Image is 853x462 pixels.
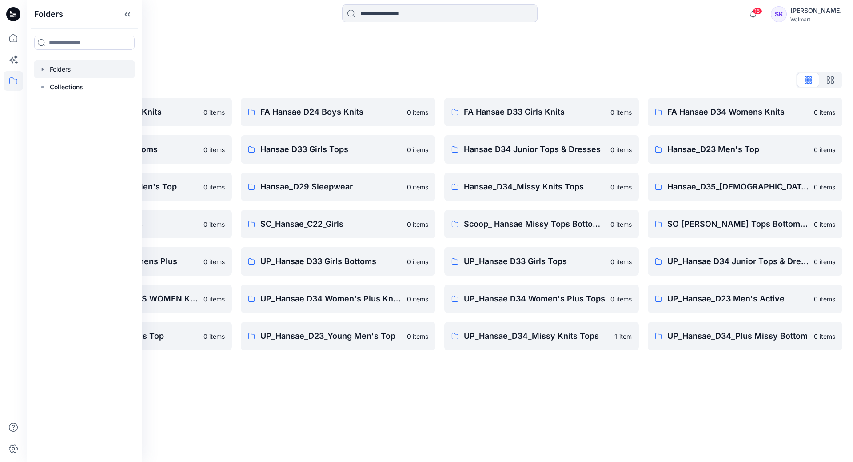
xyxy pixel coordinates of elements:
[610,108,632,117] p: 0 items
[610,294,632,304] p: 0 items
[667,106,809,118] p: FA Hansae D34 Womens Knits
[407,145,428,154] p: 0 items
[407,108,428,117] p: 0 items
[203,257,225,266] p: 0 items
[444,210,639,238] a: Scoop_ Hansae Missy Tops Bottoms Dress0 items
[610,220,632,229] p: 0 items
[464,218,605,230] p: Scoop_ Hansae Missy Tops Bottoms Dress
[260,255,402,268] p: UP_Hansae D33 Girls Bottoms
[614,332,632,341] p: 1 item
[648,210,842,238] a: SO [PERSON_NAME] Tops Bottoms Dresses0 items
[667,255,809,268] p: UP_Hansae D34 Junior Tops & Dresses
[814,294,835,304] p: 0 items
[814,220,835,229] p: 0 items
[203,182,225,192] p: 0 items
[753,8,762,15] span: 15
[610,182,632,192] p: 0 items
[814,182,835,192] p: 0 items
[260,293,402,305] p: UP_Hansae D34 Women's Plus Knits
[814,332,835,341] p: 0 items
[814,145,835,154] p: 0 items
[610,257,632,266] p: 0 items
[464,106,605,118] p: FA Hansae D33 Girls Knits
[648,285,842,313] a: UP_Hansae_D23 Men's Active0 items
[790,16,842,23] div: Walmart
[667,181,809,193] p: Hansae_D35_[DEMOGRAPHIC_DATA] Plus Tops & Dresses
[241,98,435,126] a: FA Hansae D24 Boys Knits0 items
[444,285,639,313] a: UP_Hansae D34 Women's Plus Tops0 items
[667,218,809,230] p: SO [PERSON_NAME] Tops Bottoms Dresses
[814,257,835,266] p: 0 items
[444,173,639,201] a: Hansae_D34_Missy Knits Tops0 items
[464,330,609,342] p: UP_Hansae_D34_Missy Knits Tops
[444,98,639,126] a: FA Hansae D33 Girls Knits0 items
[444,322,639,350] a: UP_Hansae_D34_Missy Knits Tops1 item
[648,173,842,201] a: Hansae_D35_[DEMOGRAPHIC_DATA] Plus Tops & Dresses0 items
[667,143,809,156] p: Hansae_D23 Men's Top
[464,143,605,156] p: Hansae D34 Junior Tops & Dresses
[241,247,435,276] a: UP_Hansae D33 Girls Bottoms0 items
[241,173,435,201] a: Hansae_D29 Sleepwear0 items
[50,82,83,92] p: Collections
[203,332,225,341] p: 0 items
[464,255,605,268] p: UP_Hansae D33 Girls Tops
[667,293,809,305] p: UP_Hansae_D23 Men's Active
[203,145,225,154] p: 0 items
[260,181,402,193] p: Hansae_D29 Sleepwear
[241,210,435,238] a: SC_Hansae_C22_Girls0 items
[407,182,428,192] p: 0 items
[241,285,435,313] a: UP_Hansae D34 Women's Plus Knits0 items
[260,218,402,230] p: SC_Hansae_C22_Girls
[407,332,428,341] p: 0 items
[444,135,639,164] a: Hansae D34 Junior Tops & Dresses0 items
[241,135,435,164] a: Hansae D33 Girls Tops0 items
[203,294,225,304] p: 0 items
[648,247,842,276] a: UP_Hansae D34 Junior Tops & Dresses0 items
[407,294,428,304] p: 0 items
[771,6,787,22] div: SK
[407,220,428,229] p: 0 items
[648,98,842,126] a: FA Hansae D34 Womens Knits0 items
[260,330,402,342] p: UP_Hansae_D23_Young Men's Top
[648,135,842,164] a: Hansae_D23 Men's Top0 items
[464,293,605,305] p: UP_Hansae D34 Women's Plus Tops
[444,247,639,276] a: UP_Hansae D33 Girls Tops0 items
[203,108,225,117] p: 0 items
[407,257,428,266] p: 0 items
[610,145,632,154] p: 0 items
[203,220,225,229] p: 0 items
[241,322,435,350] a: UP_Hansae_D23_Young Men's Top0 items
[260,106,402,118] p: FA Hansae D24 Boys Knits
[464,181,605,193] p: Hansae_D34_Missy Knits Tops
[667,330,809,342] p: UP_Hansae_D34_Plus Missy Bottom
[260,143,402,156] p: Hansae D33 Girls Tops
[790,5,842,16] div: [PERSON_NAME]
[814,108,835,117] p: 0 items
[648,322,842,350] a: UP_Hansae_D34_Plus Missy Bottom0 items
